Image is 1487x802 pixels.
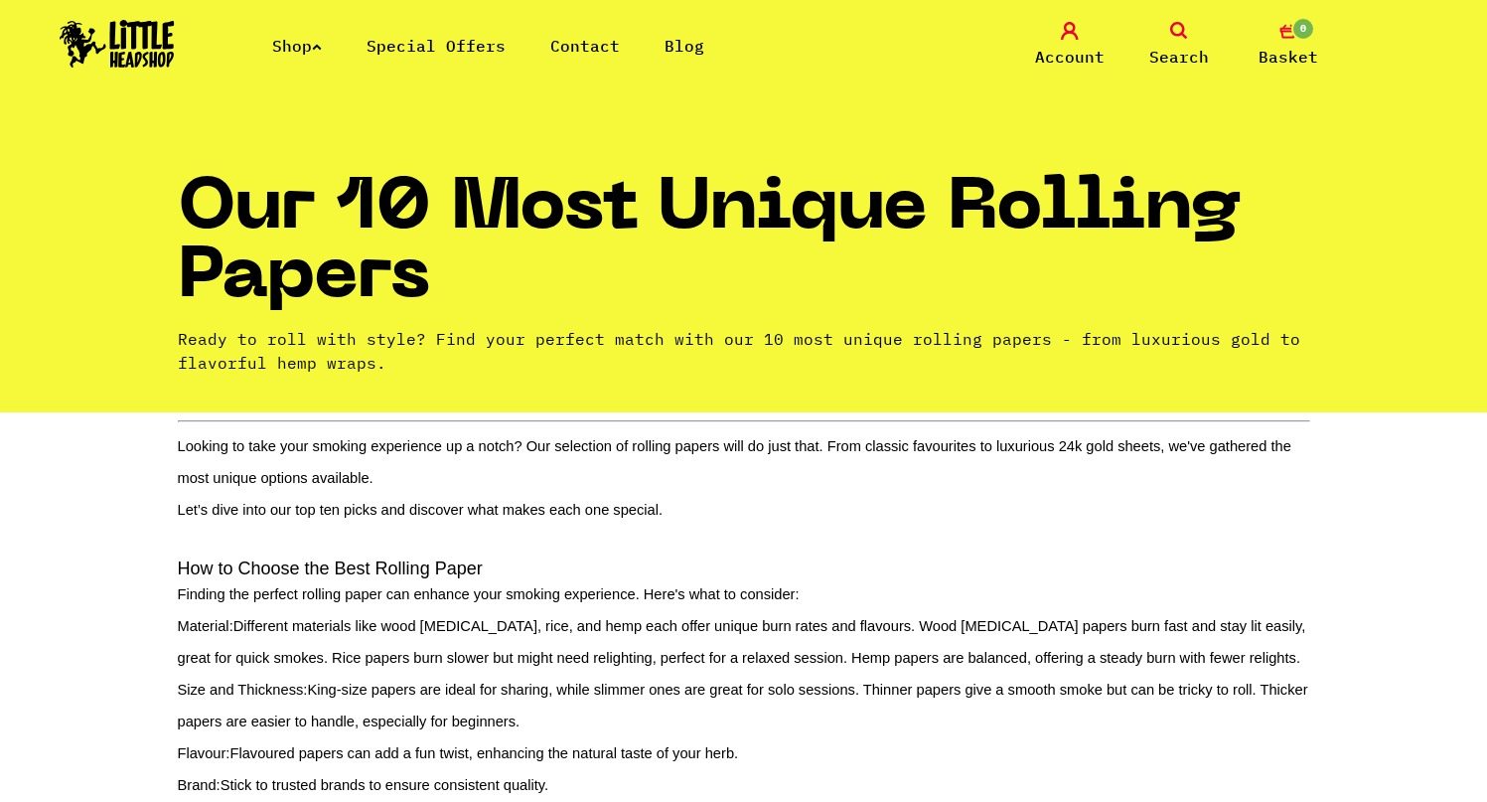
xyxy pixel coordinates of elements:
[178,682,308,698] strong: Size and Thickness:
[178,618,1306,666] span: Different materials like wood [MEDICAL_DATA], rice, and hemp each offer unique burn rates and fla...
[178,176,1310,327] h1: Our 10 Most Unique Rolling Papers
[1291,17,1315,41] span: 0
[1149,45,1209,69] span: Search
[178,682,1308,729] span: King-size papers are ideal for sharing, while slimmer ones are great for solo sessions. Thinner p...
[367,36,506,56] a: Special Offers
[1259,45,1318,69] span: Basket
[221,777,548,793] span: Stick to trusted brands to ensure consistent quality.
[550,36,620,56] a: Contact
[1035,45,1105,69] span: Account
[1129,22,1229,69] a: Search
[178,502,664,518] span: Let’s dive into our top ten picks and discover what makes each one special.
[272,36,322,56] a: Shop
[665,36,704,56] a: Blog
[178,745,230,761] strong: Flavour:
[178,777,221,793] strong: Brand:
[178,559,483,578] span: How to Choose the Best Rolling Paper
[178,438,1291,486] span: Looking to take your smoking experience up a notch? Our selection of rolling papers will do just ...
[178,327,1310,375] p: Ready to roll with style? Find your perfect match with our 10 most unique rolling papers - from l...
[178,586,800,602] span: Finding the perfect rolling paper can enhance your smoking experience. Here's what to consider:
[1239,22,1338,69] a: 0 Basket
[60,20,175,68] img: Little Head Shop Logo
[229,745,738,761] span: Flavoured papers can add a fun twist, enhancing the natural taste of your herb.
[178,618,233,634] strong: Material:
